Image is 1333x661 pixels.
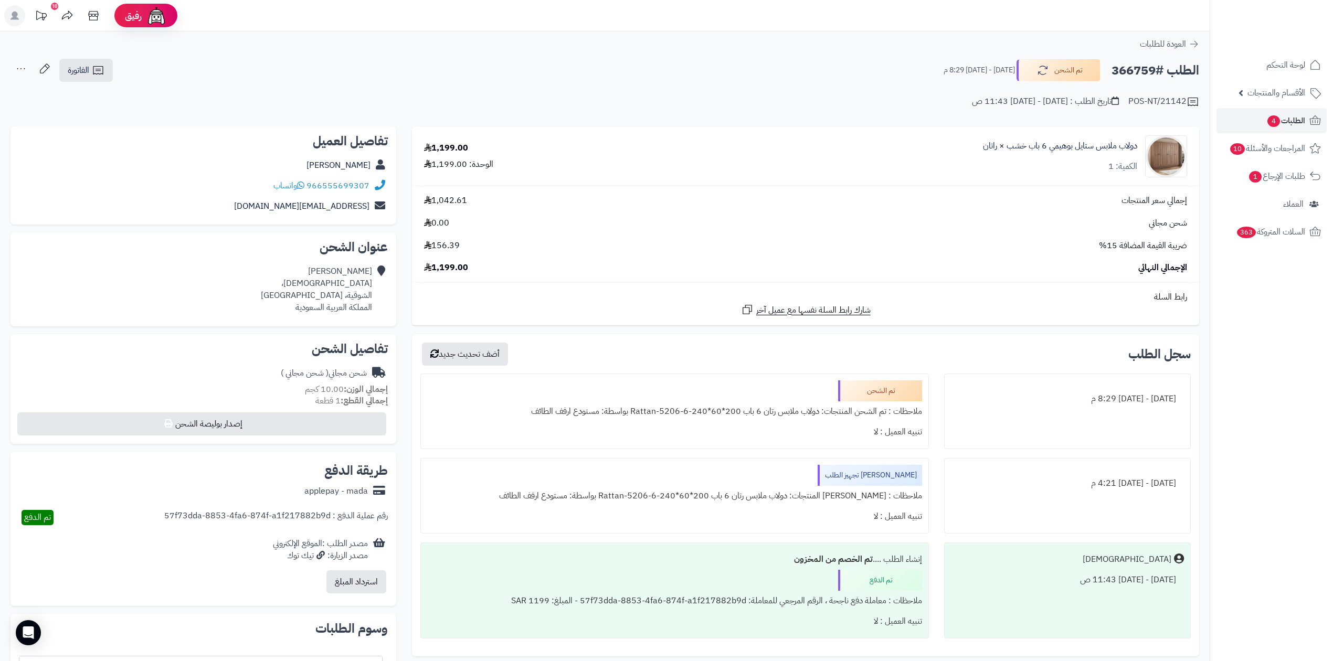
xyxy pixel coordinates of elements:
[1216,219,1327,244] a: السلات المتروكة363
[51,3,58,10] div: 10
[838,570,922,591] div: تم الدفع
[16,620,41,645] div: Open Intercom Messenger
[19,241,388,253] h2: عنوان الشحن
[1017,59,1101,81] button: تم الشحن
[1140,38,1199,50] a: العودة للطلبات
[17,412,386,435] button: إصدار بوليصة الشحن
[818,465,922,486] div: [PERSON_NAME] تجهيز الطلب
[951,570,1184,590] div: [DATE] - [DATE] 11:43 ص
[1108,161,1137,173] div: الكمية: 1
[306,159,371,172] a: [PERSON_NAME]
[326,570,386,593] button: استرداد المبلغ
[234,200,369,212] a: [EMAIL_ADDRESS][DOMAIN_NAME]
[19,343,388,355] h2: تفاصيل الشحن
[424,240,460,252] span: 156.39
[424,195,467,207] span: 1,042.61
[424,158,493,170] div: الوحدة: 1,199.00
[1229,141,1305,156] span: المراجعات والأسئلة
[1249,170,1262,183] span: 1
[146,5,167,26] img: ai-face.png
[1149,217,1187,229] span: شحن مجاني
[19,135,388,147] h2: تفاصيل العميل
[1248,169,1305,184] span: طلبات الإرجاع
[1216,52,1327,78] a: لوحة التحكم
[19,622,388,635] h2: وسوم الطلبات
[1216,191,1327,217] a: العملاء
[1236,226,1257,239] span: 363
[427,422,922,442] div: تنبيه العميل : لا
[951,473,1184,494] div: [DATE] - [DATE] 4:21 م
[427,486,922,506] div: ملاحظات : [PERSON_NAME] المنتجات: دولاب ملابس رتان 6 باب 200*60*240-Rattan-5206-6 بواسطة: مستودع ...
[1128,348,1191,360] h3: سجل الطلب
[273,179,304,192] a: واتساب
[951,389,1184,409] div: [DATE] - [DATE] 8:29 م
[273,538,368,562] div: مصدر الطلب :الموقع الإلكتروني
[1236,225,1305,239] span: السلات المتروكة
[324,464,388,477] h2: طريقة الدفع
[422,343,508,366] button: أضف تحديث جديد
[68,64,89,77] span: الفاتورة
[24,511,51,524] span: تم الدفع
[281,367,329,379] span: ( شحن مجاني )
[424,262,468,274] span: 1,199.00
[1099,240,1187,252] span: ضريبة القيمة المضافة 15%
[164,510,388,525] div: رقم عملية الدفع : 57f73dda-8853-4fa6-874f-a1f217882b9d
[1266,58,1305,72] span: لوحة التحكم
[838,380,922,401] div: تم الشحن
[424,142,468,154] div: 1,199.00
[273,550,368,562] div: مصدر الزيارة: تيك توك
[944,65,1015,76] small: [DATE] - [DATE] 8:29 م
[59,59,113,82] a: الفاتورة
[1138,262,1187,274] span: الإجمالي النهائي
[1247,86,1305,100] span: الأقسام والمنتجات
[427,549,922,570] div: إنشاء الطلب ....
[1122,195,1187,207] span: إجمالي سعر المنتجات
[1128,95,1199,108] div: POS-NT/21142
[1146,135,1187,177] img: 1749982072-1-90x90.jpg
[1112,60,1199,81] h2: الطلب #366759
[1266,113,1305,128] span: الطلبات
[1216,136,1327,161] a: المراجعات والأسئلة10
[427,591,922,611] div: ملاحظات : معاملة دفع ناجحة ، الرقم المرجعي للمعاملة: 57f73dda-8853-4fa6-874f-a1f217882b9d - المبل...
[427,401,922,422] div: ملاحظات : تم الشحن المنتجات: دولاب ملابس رتان 6 باب 200*60*240-Rattan-5206-6 بواسطة: مستودع ارفف ...
[1216,108,1327,133] a: الطلبات4
[416,291,1195,303] div: رابط السلة
[1140,38,1186,50] span: العودة للطلبات
[305,383,388,396] small: 10.00 كجم
[983,140,1137,152] a: دولاب ملابس ستايل بوهيمي 6 باب خشب × راتان
[125,9,142,22] span: رفيق
[304,485,368,497] div: applepay - mada
[344,383,388,396] strong: إجمالي الوزن:
[1262,8,1323,30] img: logo-2.png
[1283,197,1304,211] span: العملاء
[261,265,372,313] div: [PERSON_NAME] [DEMOGRAPHIC_DATA]، الشوقية، [GEOGRAPHIC_DATA] المملكة العربية السعودية
[972,95,1119,108] div: تاريخ الطلب : [DATE] - [DATE] 11:43 ص
[427,506,922,527] div: تنبيه العميل : لا
[741,303,871,316] a: شارك رابط السلة نفسها مع عميل آخر
[427,611,922,632] div: تنبيه العميل : لا
[281,367,367,379] div: شحن مجاني
[756,304,871,316] span: شارك رابط السلة نفسها مع عميل آخر
[1230,143,1246,155] span: 10
[1083,553,1171,566] div: [DEMOGRAPHIC_DATA]
[315,395,388,407] small: 1 قطعة
[794,553,873,566] b: تم الخصم من المخزون
[28,5,54,29] a: تحديثات المنصة
[1267,115,1281,127] span: 4
[1216,164,1327,189] a: طلبات الإرجاع1
[306,179,369,192] a: 966555699307
[424,217,449,229] span: 0.00
[341,395,388,407] strong: إجمالي القطع:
